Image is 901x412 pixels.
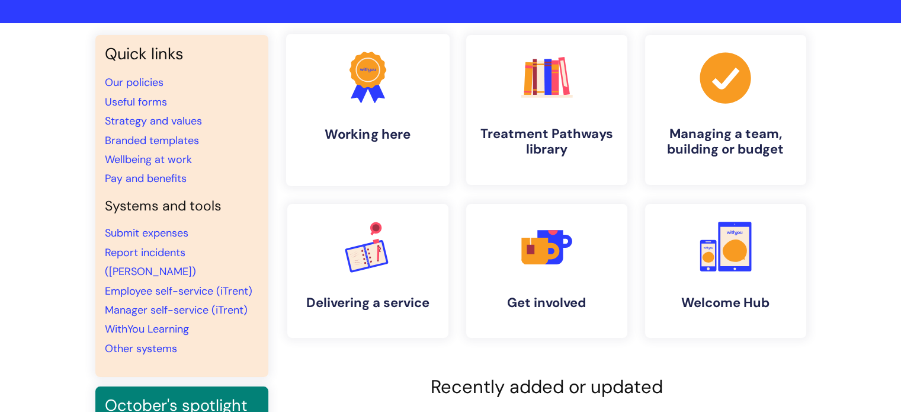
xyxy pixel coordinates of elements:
[105,303,248,317] a: Manager self-service (iTrent)
[476,126,618,158] h4: Treatment Pathways library
[105,114,202,128] a: Strategy and values
[297,295,439,311] h4: Delivering a service
[645,35,806,185] a: Managing a team, building or budget
[105,152,192,167] a: Wellbeing at work
[655,295,797,311] h4: Welcome Hub
[105,133,199,148] a: Branded templates
[476,295,618,311] h4: Get involved
[287,204,448,338] a: Delivering a service
[105,245,196,279] a: Report incidents ([PERSON_NAME])
[105,95,167,109] a: Useful forms
[105,284,252,298] a: Employee self-service (iTrent)
[105,322,189,336] a: WithYou Learning
[287,376,806,398] h2: Recently added or updated
[296,126,440,142] h4: Working here
[105,198,259,215] h4: Systems and tools
[105,341,177,356] a: Other systems
[655,126,797,158] h4: Managing a team, building or budget
[105,75,163,90] a: Our policies
[105,44,259,63] h3: Quick links
[105,226,188,240] a: Submit expenses
[105,171,187,186] a: Pay and benefits
[466,204,627,338] a: Get involved
[466,35,627,185] a: Treatment Pathways library
[645,204,806,338] a: Welcome Hub
[286,34,449,186] a: Working here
